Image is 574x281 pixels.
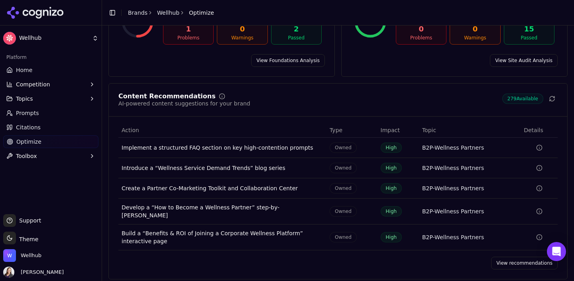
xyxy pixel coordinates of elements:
[122,126,323,134] div: Action
[16,109,39,117] span: Prompts
[128,9,214,17] nav: breadcrumb
[19,35,89,42] span: Wellhub
[118,100,250,107] div: AI-powered content suggestions for your brand
[3,249,16,262] img: Wellhub
[128,10,147,16] a: Brands
[189,9,214,17] span: Optimize
[330,142,357,153] span: Owned
[122,164,323,172] div: Introduce a “Wellness Service Demand Trends” blog series
[381,232,402,242] span: High
[502,94,543,104] span: 279 Available
[251,54,325,67] a: View Foundations Analysis
[399,35,443,41] div: Problems
[422,144,484,152] a: B2P-Wellness Partners
[3,135,98,148] a: Optimize
[381,126,416,134] div: Impact
[381,163,402,173] span: High
[18,269,64,276] span: [PERSON_NAME]
[422,126,517,134] div: Topic
[3,51,98,64] div: Platform
[275,23,318,35] div: 2
[122,184,323,192] div: Create a Partner Co-Marketing Toolkit and Collaboration Center
[3,107,98,119] a: Prompts
[16,217,41,224] span: Support
[3,267,14,278] img: Lauren Turner
[16,138,41,146] span: Optimize
[330,232,357,242] span: Owned
[3,267,64,278] button: Open user button
[3,32,16,45] img: Wellhub
[21,252,41,259] span: Wellhub
[507,35,551,41] div: Passed
[3,249,41,262] button: Open organization switcher
[16,152,37,160] span: Toolbox
[16,236,38,242] span: Theme
[524,126,554,134] div: Details
[118,93,216,100] div: Content Recommendations
[399,23,443,35] div: 0
[330,163,357,173] span: Owned
[547,242,566,261] div: Open Intercom Messenger
[3,64,98,76] a: Home
[330,126,374,134] div: Type
[491,257,558,269] a: View recommendations
[122,203,323,219] div: Develop a “How to Become a Wellness Partner” step-by-[PERSON_NAME]
[16,66,32,74] span: Home
[118,123,558,250] div: Data table
[422,233,484,241] a: B2P-Wellness Partners
[422,184,484,192] a: B2P-Wellness Partners
[122,229,323,245] div: Build a “Benefits & ROI of Joining a Corporate Wellness Platform” interactive page
[422,164,484,172] a: B2P-Wellness Partners
[167,35,210,41] div: Problems
[490,54,558,67] a: View Site Audit Analysis
[381,183,402,193] span: High
[220,35,264,41] div: Warnings
[330,206,357,217] span: Owned
[3,121,98,134] a: Citations
[167,23,210,35] div: 1
[3,150,98,162] button: Toolbox
[275,35,318,41] div: Passed
[422,207,484,215] a: B2P-Wellness Partners
[381,142,402,153] span: High
[330,183,357,193] span: Owned
[381,206,402,217] span: High
[3,78,98,91] button: Competition
[16,80,50,88] span: Competition
[157,9,179,17] a: Wellhub
[16,123,41,131] span: Citations
[453,23,497,35] div: 0
[16,95,33,103] span: Topics
[220,23,264,35] div: 0
[3,92,98,105] button: Topics
[507,23,551,35] div: 15
[453,35,497,41] div: Warnings
[122,144,323,152] div: Implement a structured FAQ section on key high-contention prompts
